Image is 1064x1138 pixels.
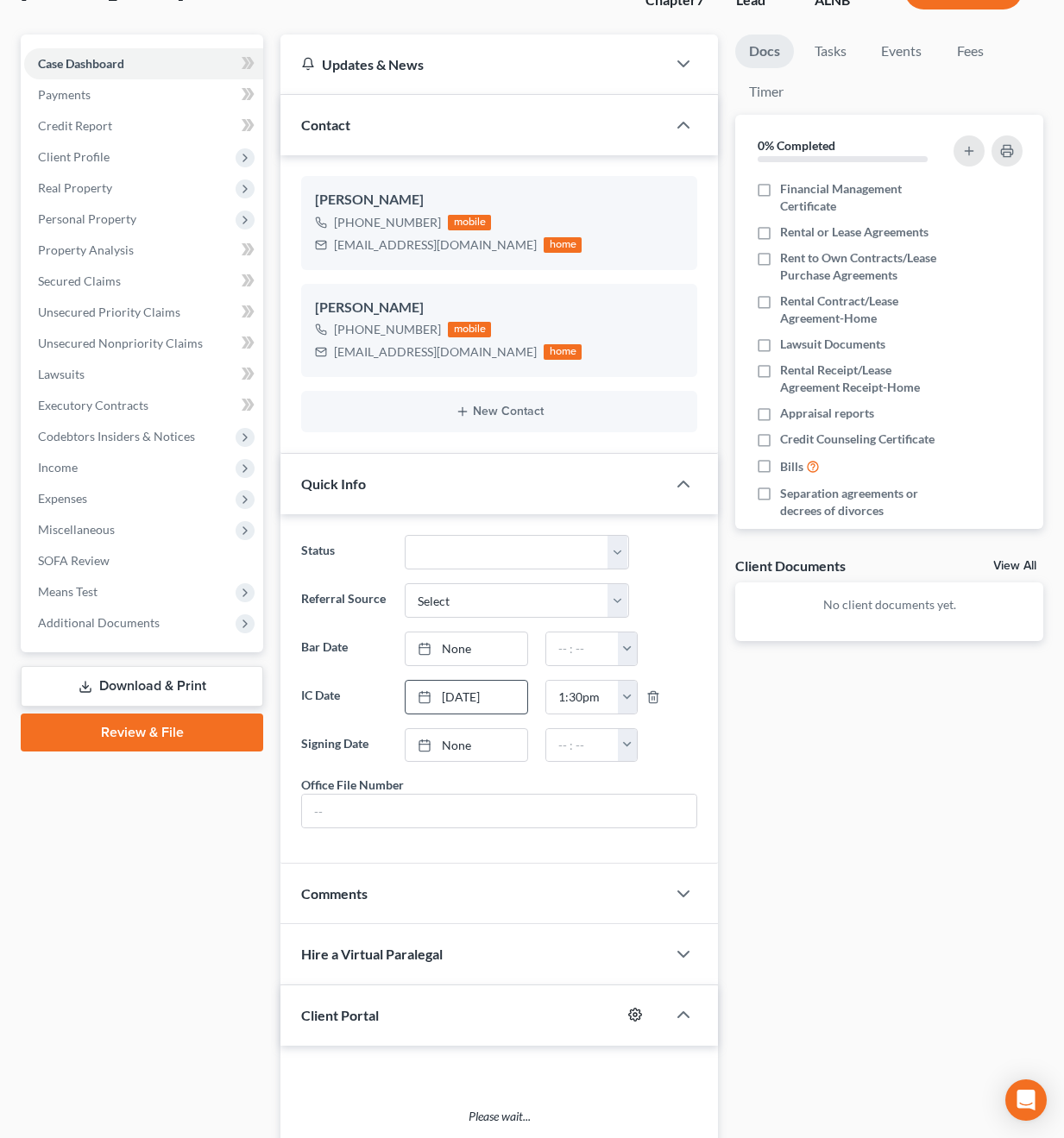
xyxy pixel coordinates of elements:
[38,398,148,412] span: Executory Contracts
[546,729,619,762] input: -- : --
[21,714,263,751] a: Review & File
[334,321,441,338] div: [PHONE_NUMBER]
[780,485,951,519] span: Separation agreements or decrees of divorces
[301,885,368,902] span: Comments
[406,681,527,714] a: [DATE]
[334,343,537,361] div: [EMAIL_ADDRESS][DOMAIN_NAME]
[293,632,396,666] label: Bar Date
[38,118,112,133] span: Credit Report
[735,556,846,575] div: Client Documents
[801,35,860,68] a: Tasks
[38,336,203,350] span: Unsecured Nonpriority Claims
[749,596,1029,613] p: No client documents yet.
[38,149,110,164] span: Client Profile
[780,249,951,284] span: Rent to Own Contracts/Lease Purchase Agreements
[546,632,619,665] input: -- : --
[38,522,115,537] span: Miscellaneous
[301,946,443,962] span: Hire a Virtual Paralegal
[867,35,935,68] a: Events
[24,545,263,576] a: SOFA Review
[334,214,441,231] div: [PHONE_NUMBER]
[406,632,527,665] a: None
[301,116,350,133] span: Contact
[38,491,87,506] span: Expenses
[301,475,366,492] span: Quick Info
[38,180,112,195] span: Real Property
[780,292,951,327] span: Rental Contract/Lease Agreement-Home
[780,528,842,545] span: Pay advices
[315,298,683,318] div: [PERSON_NAME]
[24,390,263,421] a: Executory Contracts
[544,237,582,253] div: home
[780,405,874,422] span: Appraisal reports
[1005,1079,1047,1121] div: Open Intercom Messenger
[334,236,537,254] div: [EMAIL_ADDRESS][DOMAIN_NAME]
[38,211,136,226] span: Personal Property
[546,681,619,714] input: -- : --
[21,666,263,707] a: Download & Print
[293,535,396,569] label: Status
[24,48,263,79] a: Case Dashboard
[301,776,404,794] div: Office File Number
[780,180,951,215] span: Financial Management Certificate
[24,266,263,297] a: Secured Claims
[735,35,794,68] a: Docs
[293,680,396,714] label: IC Date
[38,615,160,630] span: Additional Documents
[38,273,121,288] span: Secured Claims
[735,75,797,109] a: Timer
[780,431,935,448] span: Credit Counseling Certificate
[942,35,998,68] a: Fees
[24,79,263,110] a: Payments
[301,1007,379,1023] span: Client Portal
[302,795,696,827] input: --
[38,429,195,443] span: Codebtors Insiders & Notices
[293,583,396,618] label: Referral Source
[38,460,78,475] span: Income
[24,235,263,266] a: Property Analysis
[38,584,98,599] span: Means Test
[38,553,110,568] span: SOFA Review
[38,242,134,257] span: Property Analysis
[448,215,491,230] div: mobile
[544,344,582,360] div: home
[38,87,91,102] span: Payments
[780,362,951,396] span: Rental Receipt/Lease Agreement Receipt-Home
[24,110,263,141] a: Credit Report
[406,729,527,762] a: None
[315,190,683,211] div: [PERSON_NAME]
[293,728,396,763] label: Signing Date
[301,55,645,73] div: Updates & News
[24,359,263,390] a: Lawsuits
[301,1108,697,1125] p: Please wait...
[780,223,929,241] span: Rental or Lease Agreements
[448,322,491,337] div: mobile
[758,138,835,153] strong: 0% Completed
[315,405,683,418] button: New Contact
[993,560,1036,572] a: View All
[24,297,263,328] a: Unsecured Priority Claims
[780,336,885,353] span: Lawsuit Documents
[38,367,85,381] span: Lawsuits
[780,458,803,475] span: Bills
[24,328,263,359] a: Unsecured Nonpriority Claims
[38,56,124,71] span: Case Dashboard
[38,305,180,319] span: Unsecured Priority Claims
